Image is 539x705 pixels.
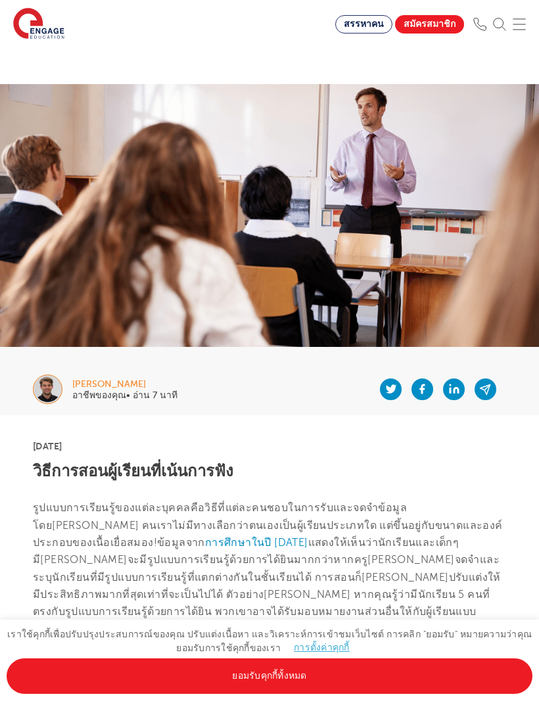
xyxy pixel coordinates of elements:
font: เราใช้คุกกี้เพื่อปรับปรุงประสบการณ์ของคุณ ปรับแต่งเนื้อหา และวิเคราะห์การเข้าชมเว็บไซต์ การคลิก "... [7,629,532,653]
font: [PERSON_NAME] [72,379,146,389]
a: การตั้งค่าคุกกี้ [294,643,350,652]
font: อาชีพของคุณ• อ่าน 7 นาที [72,390,177,400]
font: ข้อมูลจาก [157,537,205,549]
font: วิธีการสอนผู้เรียนที่เน้นการฟัง [33,462,233,480]
font: หากครู[PERSON_NAME]จดจำและระบุนักเรียนที่มีรูปแบบการเรียนรู้ที่แตกต่างกันในชั้นเรียนได้ การสอนก็[... [33,554,501,635]
font: [DATE] [33,441,62,451]
a: ยอมรับคุกกี้ทั้งหมด [7,658,532,694]
font: ยอมรับคุกกี้ทั้งหมด [232,671,306,681]
font: รูปแบบการเรียนรู้ของแต่ละบุคคลคือวิธีที่แต่ละคนชอบในการรับและจดจำข้อมูลโดย[PERSON_NAME] คนเราไม่ม... [33,502,503,549]
a: การศึกษาในปี [DATE] [205,537,308,549]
